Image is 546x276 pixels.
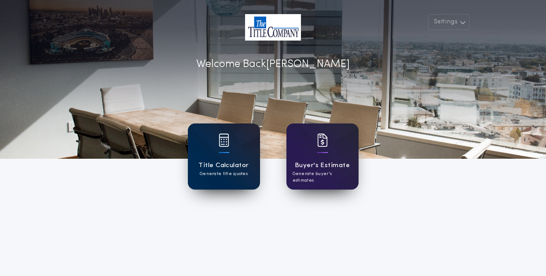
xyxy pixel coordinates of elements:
[295,160,350,171] h1: Buyer's Estimate
[200,171,248,177] p: Generate title quotes
[196,56,350,72] p: Welcome Back [PERSON_NAME]
[219,134,229,147] img: card icon
[188,123,260,190] a: card iconTitle CalculatorGenerate title quotes
[245,14,301,41] img: account-logo
[286,123,359,190] a: card iconBuyer's EstimateGenerate buyer's estimates
[293,171,352,184] p: Generate buyer's estimates
[428,14,469,30] button: Settings
[198,160,249,171] h1: Title Calculator
[317,134,328,147] img: card icon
